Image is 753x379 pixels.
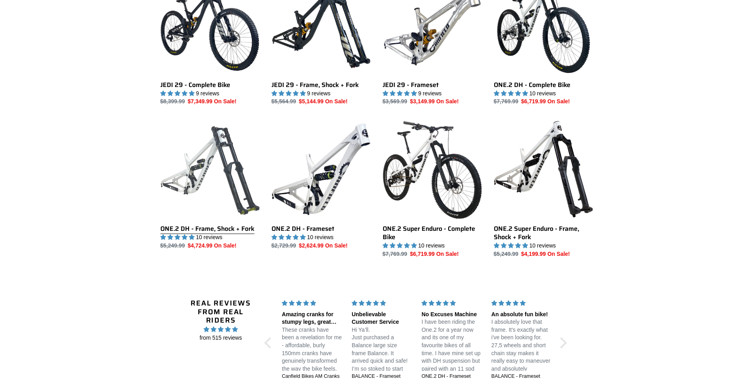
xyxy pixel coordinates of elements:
[422,299,482,307] div: 5 stars
[352,299,412,307] div: 5 stars
[491,299,552,307] div: 5 stars
[422,311,482,319] div: No Excuses Machine
[182,299,260,325] h2: Real Reviews from Real Riders
[182,325,260,334] span: 4.96 stars
[282,299,342,307] div: 5 stars
[491,311,552,319] div: An absolute fun bike!
[352,311,412,326] div: Unbelievable Customer Service
[282,311,342,326] div: Amazing cranks for stumpy legs, great customer service too
[182,334,260,342] span: from 515 reviews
